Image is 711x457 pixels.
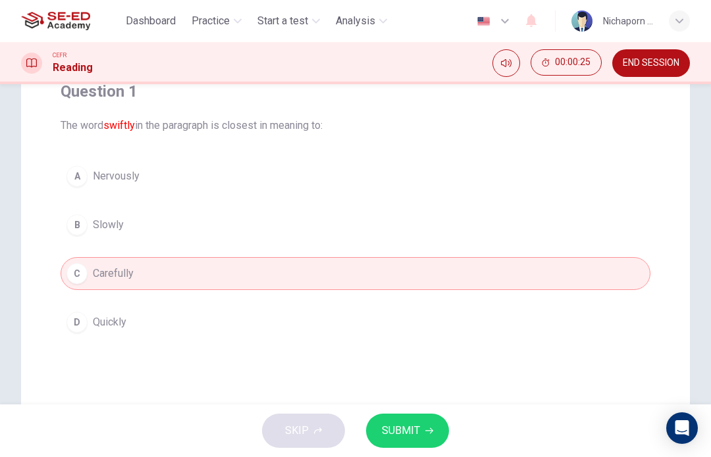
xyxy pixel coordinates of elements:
[603,13,653,29] div: Nichaporn Pitichotesakoon
[336,13,375,29] span: Analysis
[103,119,135,132] font: swiftly
[61,81,650,102] h4: Question 1
[93,168,140,184] span: Nervously
[126,13,176,29] span: Dashboard
[66,312,88,333] div: D
[330,9,392,33] button: Analysis
[571,11,592,32] img: Profile picture
[61,257,650,290] button: CCarefully
[61,160,650,193] button: ANervously
[252,9,325,33] button: Start a test
[120,9,181,33] button: Dashboard
[66,166,88,187] div: A
[531,49,602,77] div: Hide
[192,13,230,29] span: Practice
[666,412,698,444] div: Open Intercom Messenger
[93,217,124,233] span: Slowly
[21,8,90,34] img: SE-ED Academy logo
[61,208,650,241] button: BSlowly
[53,60,93,76] h1: Reading
[475,16,492,26] img: en
[366,414,449,448] button: SUBMIT
[382,421,420,440] span: SUBMIT
[555,57,591,68] span: 00:00:25
[66,263,88,284] div: C
[531,49,602,76] button: 00:00:25
[93,314,126,330] span: Quickly
[492,49,520,77] div: Mute
[21,8,120,34] a: SE-ED Academy logo
[93,266,134,281] span: Carefully
[61,118,650,133] span: The word in the paragraph is closest in meaning to:
[186,9,247,33] button: Practice
[53,51,66,60] span: CEFR
[257,13,308,29] span: Start a test
[61,306,650,339] button: DQuickly
[623,58,679,68] span: END SESSION
[66,214,88,235] div: B
[612,49,690,77] button: END SESSION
